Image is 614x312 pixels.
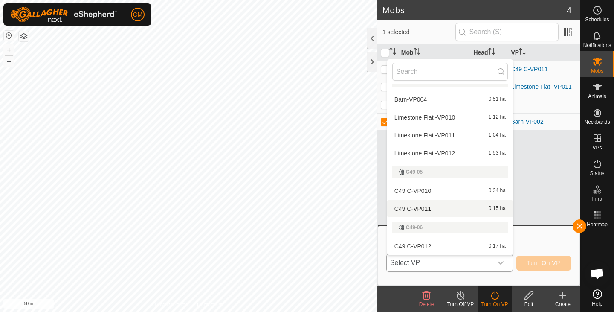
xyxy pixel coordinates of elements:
[488,49,495,56] p-sorticon: Activate to sort
[155,301,187,309] a: Privacy Policy
[592,196,602,201] span: Infra
[512,300,546,308] div: Edit
[511,118,543,125] a: Barn-VP002
[398,44,470,61] th: Mob
[394,243,431,249] span: C49 C-VP012
[590,171,604,176] span: Status
[588,94,606,99] span: Animals
[4,56,14,66] button: –
[197,301,222,309] a: Contact Us
[585,17,609,22] span: Schedules
[443,300,478,308] div: Turn Off VP
[387,109,513,126] li: Limestone Flat -VP010
[419,301,434,307] span: Delete
[387,127,513,144] li: Limestone Flat -VP011
[592,301,602,306] span: Help
[394,114,455,120] span: Limestone Flat -VP010
[394,150,455,156] span: Limestone Flat -VP012
[392,63,508,81] input: Search
[584,120,610,125] span: Neckbands
[387,200,513,217] li: C49 C-VP011
[19,31,29,41] button: Map Layers
[489,243,506,249] span: 0.17 ha
[382,5,567,15] h2: Mobs
[527,260,560,266] span: Turn On VP
[583,43,611,48] span: Notifications
[389,49,396,56] p-sorticon: Activate to sort
[580,286,614,310] a: Help
[587,222,608,227] span: Heatmap
[414,49,420,56] p-sorticon: Activate to sort
[4,45,14,55] button: +
[455,23,559,41] input: Search (S)
[546,300,580,308] div: Create
[567,4,571,17] span: 4
[478,300,512,308] div: Turn On VP
[492,254,509,271] div: dropdown trigger
[489,188,506,194] span: 0.34 ha
[387,254,492,271] span: Select VP
[387,91,513,108] li: Barn-VP004
[489,150,506,156] span: 1.53 ha
[511,66,547,73] a: C49 C-VP011
[507,96,580,113] td: -
[399,169,501,175] div: C49-05
[489,206,506,212] span: 0.15 ha
[399,225,501,230] div: C49-06
[394,206,431,212] span: C49 C-VP011
[489,96,506,102] span: 0.51 ha
[387,145,513,162] li: Limestone Flat -VP012
[470,44,507,61] th: Head
[4,31,14,41] button: Reset Map
[382,28,455,37] span: 1 selected
[489,132,506,138] span: 1.04 ha
[507,44,580,61] th: VP
[10,7,117,22] img: Gallagher Logo
[511,83,571,90] a: Limestone Flat -VP011
[519,49,526,56] p-sorticon: Activate to sort
[394,188,431,194] span: C49 C-VP010
[387,182,513,199] li: C49 C-VP010
[394,96,427,102] span: Barn-VP004
[592,145,602,150] span: VPs
[489,114,506,120] span: 1.12 ha
[133,10,143,19] span: GM
[516,256,571,271] button: Turn On VP
[585,261,610,286] a: Open chat
[394,132,455,138] span: Limestone Flat -VP011
[387,238,513,255] li: C49 C-VP012
[591,68,603,73] span: Mobs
